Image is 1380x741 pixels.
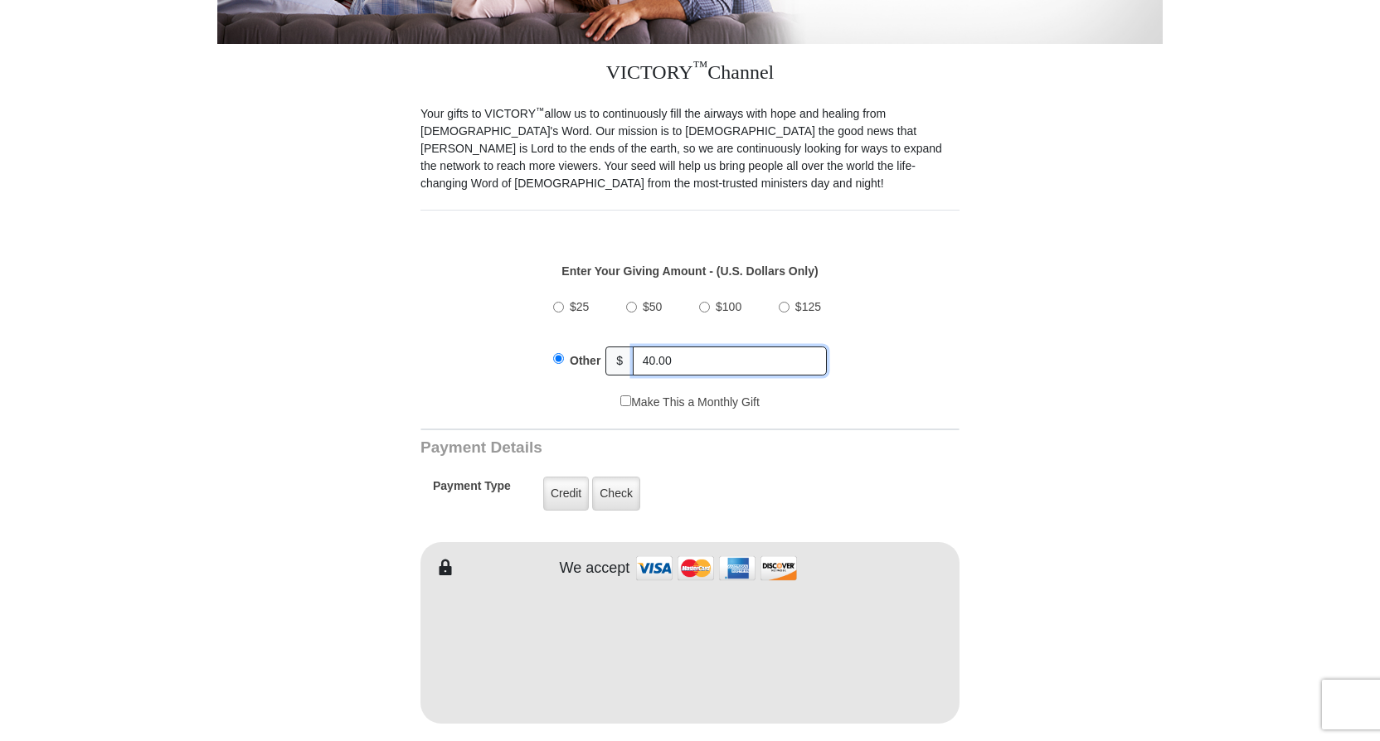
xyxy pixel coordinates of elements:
label: Credit [543,477,589,511]
sup: ™ [693,58,708,75]
img: credit cards accepted [634,550,799,586]
label: Check [592,477,640,511]
input: Make This a Monthly Gift [620,395,631,406]
h5: Payment Type [433,479,511,501]
span: $ [605,346,634,375]
h4: We accept [560,559,630,578]
span: $25 [570,300,589,313]
h3: VICTORY Channel [420,44,960,105]
span: $125 [795,300,821,313]
span: $50 [643,300,662,313]
p: Your gifts to VICTORY allow us to continuously fill the airways with hope and healing from [DEMOG... [420,105,960,192]
span: $100 [716,300,741,313]
h3: Payment Details [420,438,843,458]
label: Make This a Monthly Gift [620,394,760,411]
input: Other Amount [633,346,827,375]
sup: ™ [536,105,545,115]
span: Other [570,354,600,367]
strong: Enter Your Giving Amount - (U.S. Dollars Only) [561,264,818,278]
